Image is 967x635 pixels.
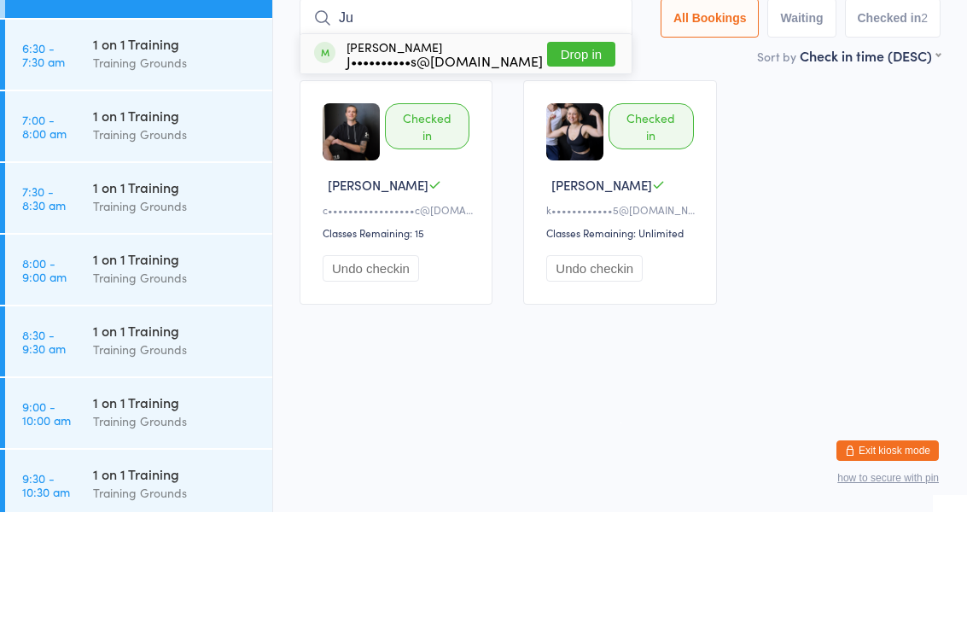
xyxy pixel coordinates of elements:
div: 1 on 1 Training [93,372,258,391]
time: 9:00 - 10:00 am [22,522,71,550]
span: Manual search [702,51,785,68]
time: 7:30 - 8:30 am [22,307,66,335]
div: Checked in [609,226,693,272]
a: 8:30 -9:30 am1 on 1 TrainingTraining Grounds [5,429,272,499]
span: [DATE] 6:00am [300,84,380,102]
time: 8:00 - 9:00 am [22,379,67,406]
button: Waiting [767,121,836,160]
a: [DATE] [22,47,64,66]
div: Classes Remaining: Unlimited [546,348,698,363]
a: 6:00 -7:00 am1 on 1 TrainingTraining Grounds [5,71,272,141]
a: 6:30 -7:30 am1 on 1 TrainingTraining Grounds [5,143,272,213]
label: Sort by [757,171,796,188]
button: All Bookings [661,121,760,160]
div: 1 on 1 Training [93,85,258,104]
div: [PERSON_NAME] [347,163,543,190]
div: 1 on 1 Training [93,516,258,534]
div: 1 on 1 Training [93,157,258,176]
time: 6:00 - 7:00 am [22,92,66,119]
button: how to secure with pin [837,595,939,607]
div: 1 on 1 Training [93,229,258,248]
a: 7:30 -8:30 am1 on 1 TrainingTraining Grounds [5,286,272,356]
div: Training Grounds [93,391,258,411]
button: Checked in2 [845,121,941,160]
span: [PERSON_NAME] [551,299,652,317]
time: 7:00 - 8:00 am [22,236,67,263]
a: 8:00 -9:00 am1 on 1 TrainingTraining Grounds [5,358,272,428]
span: TTG Studio Agoura [527,84,631,102]
button: Undo checkin [546,378,643,405]
div: Events for [22,19,106,47]
div: J••••••••••s@[DOMAIN_NAME] [347,177,543,190]
div: Training Grounds [93,319,258,339]
div: At [123,19,207,47]
div: Training Grounds [93,606,258,626]
img: image1722972595.png [546,226,603,283]
div: Training Grounds [93,248,258,267]
div: Check in time (DESC) [800,169,941,188]
div: c•••••••••••••••••c@[DOMAIN_NAME] [323,325,475,340]
img: image1720832138.png [323,226,380,283]
span: [PERSON_NAME] [328,299,428,317]
span: Training Grounds [406,84,500,102]
div: Classes Remaining: 15 [323,348,475,363]
div: 1 on 1 Training [93,587,258,606]
time: 6:30 - 7:30 am [22,164,65,191]
button: Drop in [547,165,615,189]
button: Undo checkin [323,378,419,405]
div: 1 on 1 Training [93,300,258,319]
div: k••••••••••••5@[DOMAIN_NAME] [546,325,698,340]
a: 9:00 -10:00 am1 on 1 TrainingTraining Grounds [5,501,272,571]
span: Scanner input [846,51,923,68]
input: Search [300,121,632,160]
div: Training Grounds [93,104,258,124]
h2: 1 on 1 Training Check-in [300,43,941,71]
div: Any location [123,47,207,66]
div: Training Grounds [93,463,258,482]
div: Training Grounds [93,534,258,554]
time: 8:30 - 9:30 am [22,451,66,478]
a: 7:00 -8:00 am1 on 1 TrainingTraining Grounds [5,214,272,284]
div: 2 [921,134,928,148]
time: 9:30 - 10:30 am [22,594,70,621]
div: Training Grounds [93,176,258,195]
div: 1 on 1 Training [93,444,258,463]
div: Checked in [385,226,469,272]
button: Exit kiosk mode [836,563,939,584]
